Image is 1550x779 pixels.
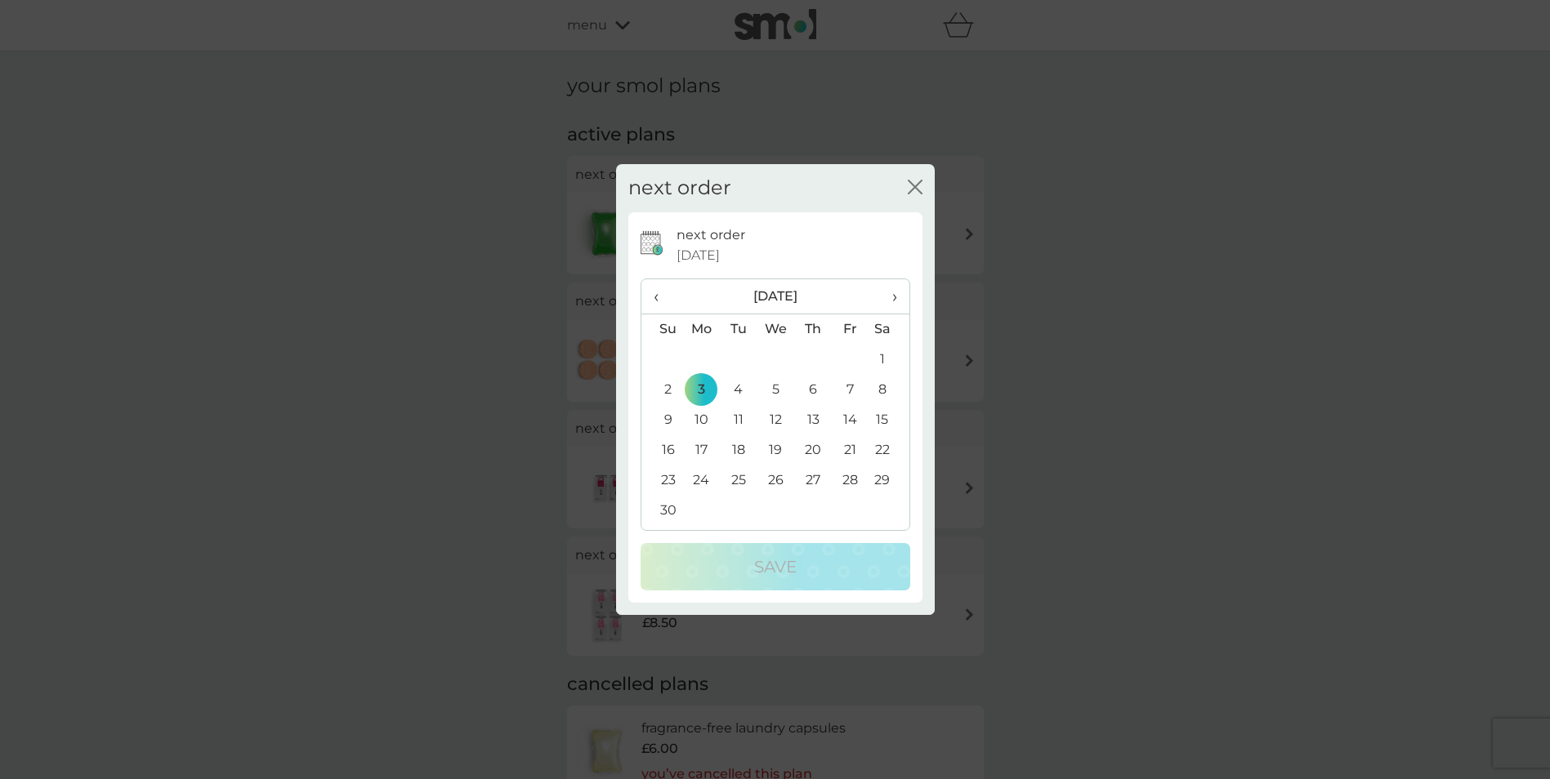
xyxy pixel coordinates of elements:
td: 21 [832,435,869,465]
td: 29 [868,465,909,496]
td: 12 [757,405,794,435]
td: 4 [720,375,757,405]
td: 28 [832,465,869,496]
td: 1 [868,345,909,375]
td: 8 [868,375,909,405]
td: 6 [794,375,831,405]
td: 27 [794,465,831,496]
td: 5 [757,375,794,405]
td: 11 [720,405,757,435]
td: 18 [720,435,757,465]
td: 26 [757,465,794,496]
button: close [908,180,922,197]
td: 16 [641,435,683,465]
td: 19 [757,435,794,465]
td: 10 [683,405,721,435]
th: [DATE] [683,279,869,314]
th: Sa [868,314,909,345]
h2: next order [628,176,731,200]
td: 25 [720,465,757,496]
span: [DATE] [677,245,720,266]
td: 2 [641,375,683,405]
p: Save [754,554,797,580]
span: › [880,279,896,314]
td: 20 [794,435,831,465]
td: 13 [794,405,831,435]
th: Mo [683,314,721,345]
td: 24 [683,465,721,496]
button: Save [641,543,910,590]
td: 15 [868,405,909,435]
th: Tu [720,314,757,345]
span: ‹ [654,279,671,314]
td: 22 [868,435,909,465]
td: 30 [641,496,683,526]
td: 17 [683,435,721,465]
th: Su [641,314,683,345]
p: next order [677,225,745,246]
th: Fr [832,314,869,345]
td: 7 [832,375,869,405]
th: We [757,314,794,345]
th: Th [794,314,831,345]
td: 14 [832,405,869,435]
td: 23 [641,465,683,496]
td: 9 [641,405,683,435]
td: 3 [683,375,721,405]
